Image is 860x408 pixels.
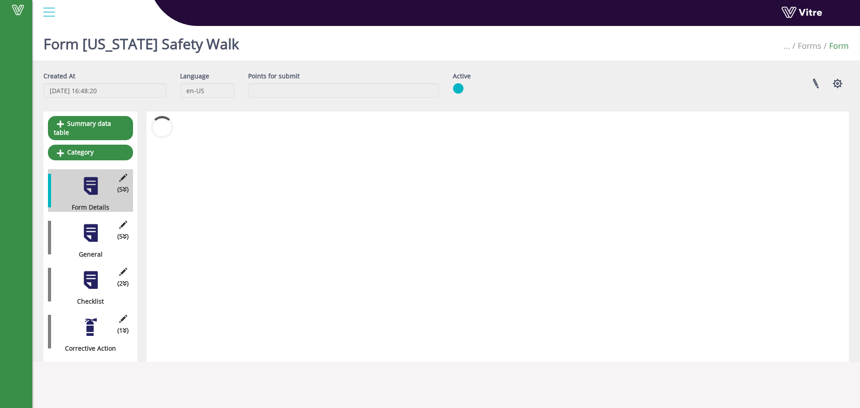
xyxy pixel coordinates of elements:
div: General [48,250,126,259]
span: (5 ) [117,185,129,194]
div: Form Details [48,203,126,212]
a: Category [48,145,133,160]
a: Summary data table [48,116,133,140]
label: Active [453,72,471,81]
span: ... [783,40,790,51]
h1: Form [US_STATE] Safety Walk [43,22,239,60]
li: Form [821,40,849,52]
label: Points for submit [248,72,300,81]
a: Forms [798,40,821,51]
span: (1 ) [117,326,129,335]
label: Language [180,72,209,81]
span: (2 ) [117,279,129,288]
div: Corrective Action [48,344,126,353]
label: Created At [43,72,75,81]
div: Checklist [48,297,126,306]
img: yes [453,83,464,94]
span: (5 ) [117,232,129,241]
